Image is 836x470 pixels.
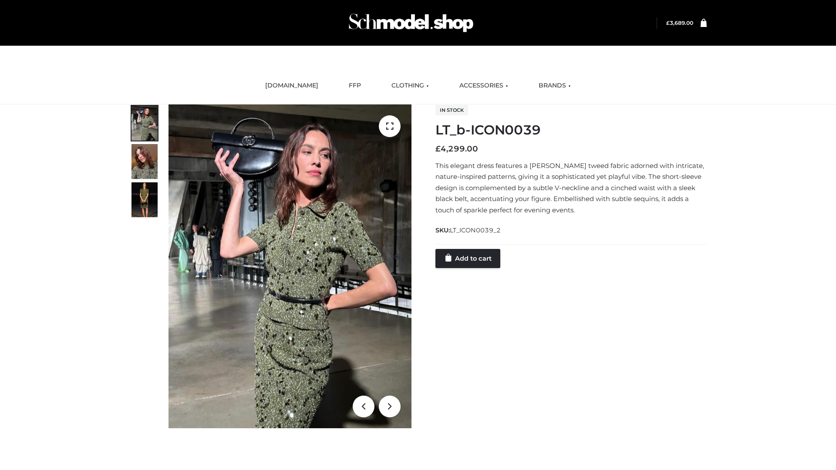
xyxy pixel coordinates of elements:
[666,20,693,26] bdi: 3,689.00
[435,144,441,154] span: £
[453,76,515,95] a: ACCESSORIES
[532,76,577,95] a: BRANDS
[435,249,500,268] a: Add to cart
[450,226,501,234] span: LT_ICON0039_2
[346,6,476,40] img: Schmodel Admin 964
[169,104,411,428] img: LT_b-ICON0039
[385,76,435,95] a: CLOTHING
[435,144,478,154] bdi: 4,299.00
[259,76,325,95] a: [DOMAIN_NAME]
[666,20,670,26] span: £
[666,20,693,26] a: £3,689.00
[435,105,468,115] span: In stock
[342,76,367,95] a: FFP
[131,182,158,217] img: Screenshot-2024-10-29-at-7.00.09%E2%80%AFPM.jpg
[435,225,502,235] span: SKU:
[131,144,158,179] img: Screenshot-2024-10-29-at-7.00.03%E2%80%AFPM.jpg
[131,106,158,141] img: Screenshot-2024-10-29-at-6.59.56%E2%80%AFPM.jpg
[435,122,707,138] h1: LT_b-ICON0039
[435,160,707,216] p: This elegant dress features a [PERSON_NAME] tweed fabric adorned with intricate, nature-inspired ...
